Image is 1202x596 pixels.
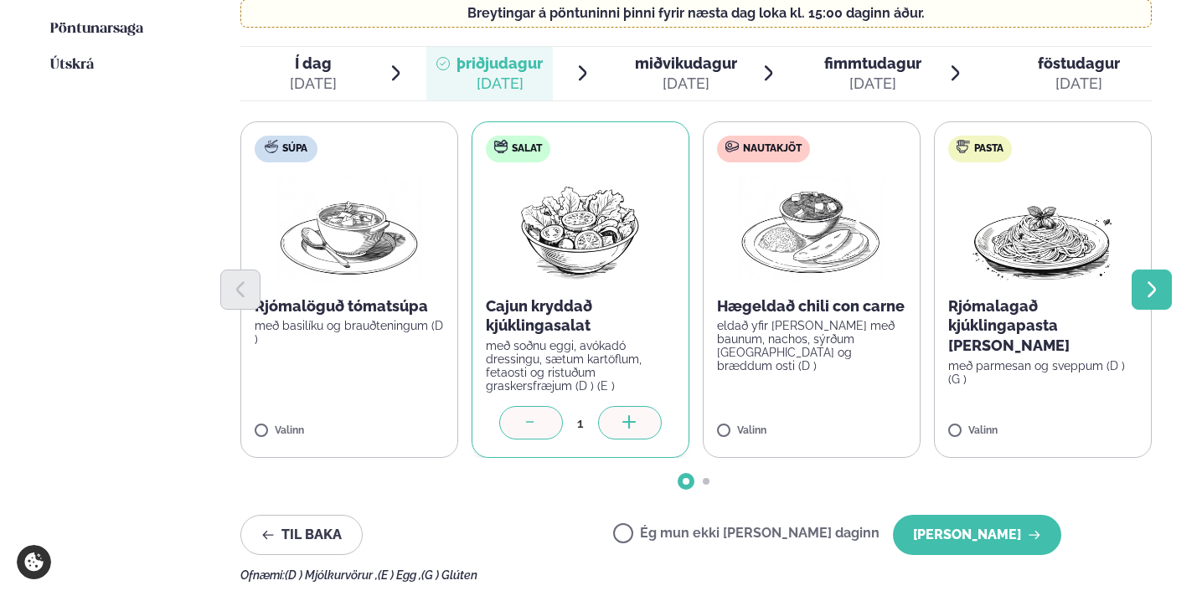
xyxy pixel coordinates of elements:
img: Spagetti.png [969,176,1117,283]
span: Salat [512,142,542,156]
p: Breytingar á pöntuninni þinni fyrir næsta dag loka kl. 15:00 daginn áður. [257,7,1134,20]
div: [DATE] [457,74,543,94]
button: [PERSON_NAME] [893,515,1061,555]
span: Pasta [974,142,1003,156]
span: (D ) Mjólkurvörur , [285,568,378,582]
img: Soup.png [276,176,423,283]
span: miðvikudagur [635,54,737,72]
p: með basilíku og brauðteningum (D ) [255,319,444,346]
span: fimmtudagur [824,54,921,72]
span: föstudagur [1038,54,1120,72]
div: [DATE] [824,74,921,94]
div: [DATE] [290,74,337,94]
p: Cajun kryddað kjúklingasalat [486,296,675,337]
p: með soðnu eggi, avókadó dressingu, sætum kartöflum, fetaosti og ristuðum graskersfræjum (D ) (E ) [486,339,675,393]
a: Pöntunarsaga [50,19,143,39]
button: Til baka [240,515,363,555]
span: þriðjudagur [457,54,543,72]
img: beef.svg [725,140,739,153]
span: (G ) Glúten [421,568,477,582]
span: Pöntunarsaga [50,22,143,36]
span: Go to slide 1 [683,478,689,485]
button: Next slide [1132,270,1172,310]
button: Previous slide [220,270,261,310]
img: pasta.svg [957,140,970,153]
p: með parmesan og sveppum (D ) (G ) [948,359,1138,386]
img: soup.svg [265,140,278,153]
img: salad.svg [494,140,508,153]
img: Salad.png [506,176,654,283]
span: Go to slide 2 [703,478,709,485]
p: Rjómalagað kjúklingapasta [PERSON_NAME] [948,296,1138,357]
a: Útskrá [50,55,94,75]
img: Curry-Rice-Naan.png [738,176,885,283]
span: Nautakjöt [743,142,802,156]
span: (E ) Egg , [378,568,421,582]
span: Í dag [290,54,337,74]
p: eldað yfir [PERSON_NAME] með baunum, nachos, sýrðum [GEOGRAPHIC_DATA] og bræddum osti (D ) [717,319,906,372]
span: Útskrá [50,58,94,72]
span: Súpa [282,142,307,156]
div: Ofnæmi: [240,568,1153,582]
a: Cookie settings [17,545,51,579]
div: [DATE] [635,74,737,94]
div: 1 [563,414,598,433]
div: [DATE] [1038,74,1120,94]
